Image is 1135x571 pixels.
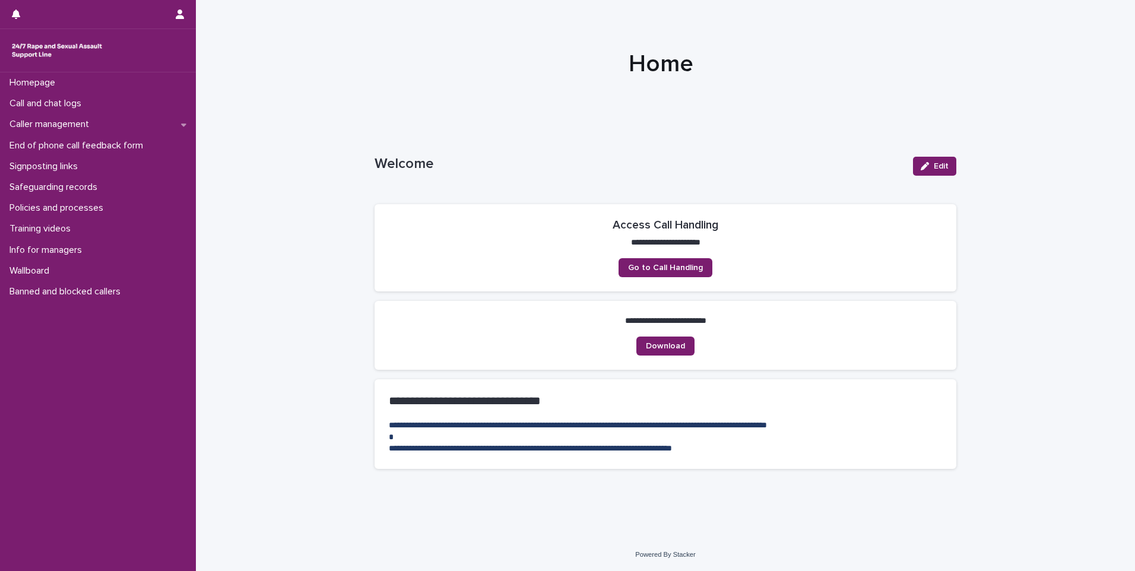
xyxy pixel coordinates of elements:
[375,156,903,173] p: Welcome
[9,39,104,62] img: rhQMoQhaT3yELyF149Cw
[5,223,80,234] p: Training videos
[913,157,956,176] button: Edit
[5,182,107,193] p: Safeguarding records
[619,258,712,277] a: Go to Call Handling
[5,161,87,172] p: Signposting links
[635,551,695,558] a: Powered By Stacker
[5,77,65,88] p: Homepage
[5,265,59,277] p: Wallboard
[5,245,91,256] p: Info for managers
[934,162,949,170] span: Edit
[5,119,99,130] p: Caller management
[5,286,130,297] p: Banned and blocked callers
[628,264,703,272] span: Go to Call Handling
[5,202,113,214] p: Policies and processes
[5,140,153,151] p: End of phone call feedback form
[636,337,695,356] a: Download
[5,98,91,109] p: Call and chat logs
[613,218,718,232] h2: Access Call Handling
[646,342,685,350] span: Download
[370,50,952,78] h1: Home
